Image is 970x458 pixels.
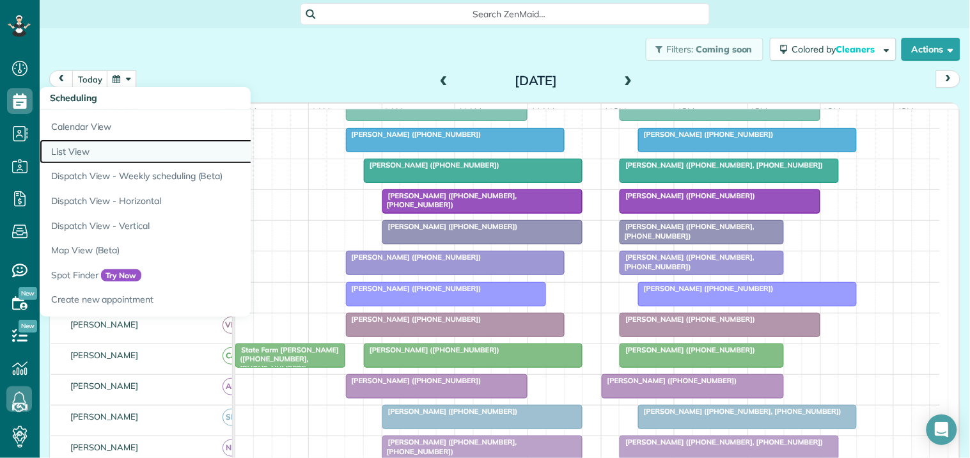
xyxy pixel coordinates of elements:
[68,350,141,360] span: [PERSON_NAME]
[770,38,896,61] button: Colored byCleaners
[363,161,500,170] span: [PERSON_NAME] ([PHONE_NUMBER])
[40,214,359,239] a: Dispatch View - Vertical
[792,43,880,55] span: Colored by
[40,110,359,139] a: Calendar View
[345,130,482,139] span: [PERSON_NAME] ([PHONE_NUMBER])
[895,106,917,116] span: 4pm
[382,438,517,455] span: [PERSON_NAME] ([PHONE_NUMBER], [PHONE_NUMBER])
[40,189,359,214] a: Dispatch View - Horizontal
[223,409,240,426] span: SM
[927,415,957,445] div: Open Intercom Messenger
[40,238,359,263] a: Map View (Beta)
[382,407,519,416] span: [PERSON_NAME] ([PHONE_NUMBER])
[19,287,37,300] span: New
[902,38,960,61] button: Actions
[602,106,629,116] span: 12pm
[638,284,774,293] span: [PERSON_NAME] ([PHONE_NUMBER])
[696,43,753,55] span: Coming soon
[72,70,108,88] button: today
[936,70,960,88] button: next
[667,43,694,55] span: Filters:
[363,345,500,354] span: [PERSON_NAME] ([PHONE_NUMBER])
[382,191,517,209] span: [PERSON_NAME] ([PHONE_NUMBER], [PHONE_NUMBER])
[528,106,557,116] span: 11am
[235,345,339,373] span: State Farm [PERSON_NAME] ([PHONE_NUMBER], [PHONE_NUMBER])
[619,222,755,240] span: [PERSON_NAME] ([PHONE_NUMBER], [PHONE_NUMBER])
[601,376,738,385] span: [PERSON_NAME] ([PHONE_NUMBER])
[40,263,359,288] a: Spot FinderTry Now
[638,130,774,139] span: [PERSON_NAME] ([PHONE_NUMBER])
[40,139,359,164] a: List View
[101,269,142,282] span: Try Now
[345,315,482,324] span: [PERSON_NAME] ([PHONE_NUMBER])
[345,376,482,385] span: [PERSON_NAME] ([PHONE_NUMBER])
[836,43,877,55] span: Cleaners
[382,106,406,116] span: 9am
[309,106,332,116] span: 8am
[638,407,842,416] span: [PERSON_NAME] ([PHONE_NUMBER], [PHONE_NUMBER])
[345,284,482,293] span: [PERSON_NAME] ([PHONE_NUMBER])
[223,439,240,457] span: ND
[455,106,484,116] span: 10am
[345,253,482,262] span: [PERSON_NAME] ([PHONE_NUMBER])
[619,161,824,170] span: [PERSON_NAME] ([PHONE_NUMBER], [PHONE_NUMBER])
[68,411,141,422] span: [PERSON_NAME]
[821,106,843,116] span: 3pm
[223,317,240,334] span: VM
[223,378,240,395] span: AH
[50,92,97,104] span: Scheduling
[675,106,697,116] span: 1pm
[68,319,141,329] span: [PERSON_NAME]
[619,438,824,446] span: [PERSON_NAME] ([PHONE_NUMBER], [PHONE_NUMBER])
[19,320,37,333] span: New
[619,315,756,324] span: [PERSON_NAME] ([PHONE_NUMBER])
[456,74,616,88] h2: [DATE]
[619,253,755,271] span: [PERSON_NAME] ([PHONE_NUMBER], [PHONE_NUMBER])
[49,70,74,88] button: prev
[40,164,359,189] a: Dispatch View - Weekly scheduling (Beta)
[68,442,141,452] span: [PERSON_NAME]
[748,106,771,116] span: 2pm
[68,381,141,391] span: [PERSON_NAME]
[619,345,756,354] span: [PERSON_NAME] ([PHONE_NUMBER])
[223,347,240,365] span: CA
[619,191,756,200] span: [PERSON_NAME] ([PHONE_NUMBER])
[40,287,359,317] a: Create new appointment
[382,222,519,231] span: [PERSON_NAME] ([PHONE_NUMBER])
